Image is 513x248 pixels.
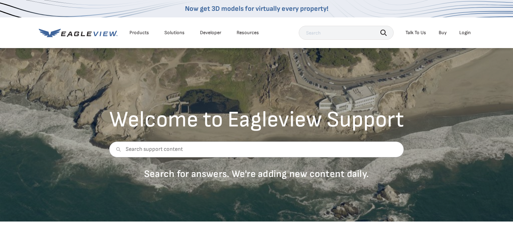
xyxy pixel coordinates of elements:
a: Developer [200,30,221,36]
div: Login [459,30,471,36]
a: Buy [439,30,447,36]
div: Products [129,30,149,36]
p: Search for answers. We're adding new content daily. [109,168,404,180]
h2: Welcome to Eagleview Support [109,109,404,131]
input: Search support content [109,141,404,157]
div: Resources [237,30,259,36]
div: Solutions [164,30,185,36]
div: Talk To Us [406,30,426,36]
input: Search [299,26,394,40]
a: Now get 3D models for virtually every property! [185,5,328,13]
